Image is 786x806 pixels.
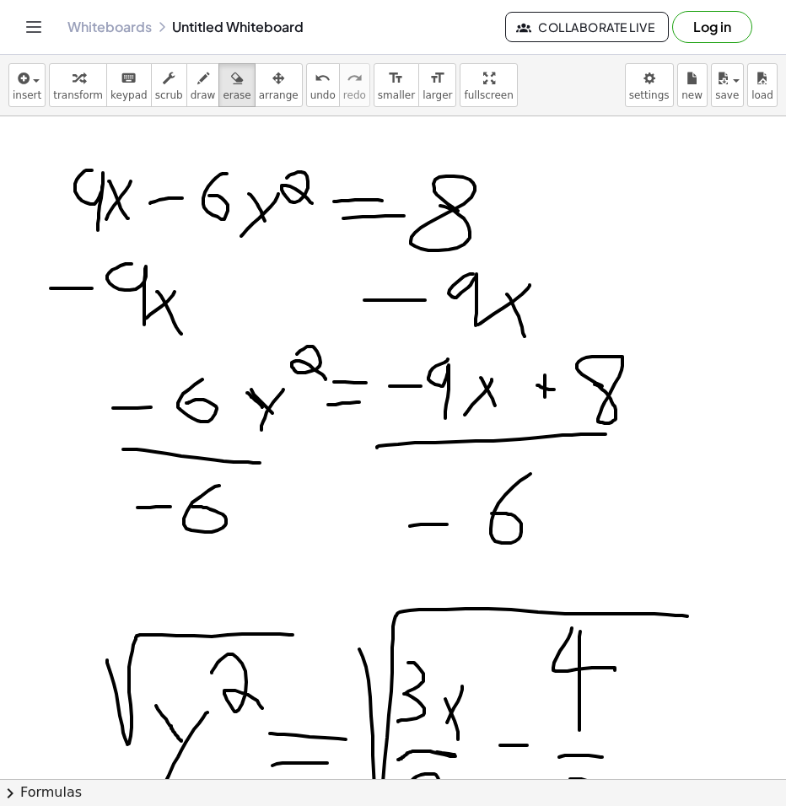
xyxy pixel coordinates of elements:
[20,13,47,40] button: Toggle navigation
[315,68,331,89] i: undo
[374,63,419,107] button: format_sizesmaller
[460,63,517,107] button: fullscreen
[343,89,366,101] span: redo
[747,63,778,107] button: load
[751,89,773,101] span: load
[121,68,137,89] i: keyboard
[186,63,220,107] button: draw
[223,89,250,101] span: erase
[681,89,703,101] span: new
[672,11,752,43] button: Log in
[629,89,670,101] span: settings
[505,12,669,42] button: Collaborate Live
[306,63,340,107] button: undoundo
[106,63,152,107] button: keyboardkeypad
[429,68,445,89] i: format_size
[520,19,654,35] span: Collaborate Live
[715,89,739,101] span: save
[13,89,41,101] span: insert
[259,89,299,101] span: arrange
[388,68,404,89] i: format_size
[191,89,216,101] span: draw
[711,63,744,107] button: save
[378,89,415,101] span: smaller
[155,89,183,101] span: scrub
[8,63,46,107] button: insert
[418,63,456,107] button: format_sizelarger
[339,63,370,107] button: redoredo
[625,63,674,107] button: settings
[677,63,708,107] button: new
[110,89,148,101] span: keypad
[49,63,107,107] button: transform
[255,63,303,107] button: arrange
[218,63,255,107] button: erase
[464,89,513,101] span: fullscreen
[347,68,363,89] i: redo
[151,63,187,107] button: scrub
[53,89,103,101] span: transform
[310,89,336,101] span: undo
[423,89,452,101] span: larger
[67,19,152,35] a: Whiteboards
